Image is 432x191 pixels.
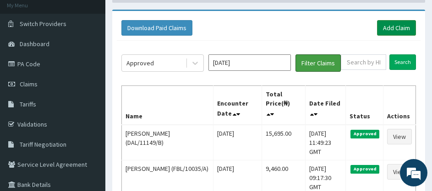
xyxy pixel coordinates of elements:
div: Minimize live chat window [150,5,172,27]
span: Switch Providers [20,20,66,28]
span: Approved [350,130,379,138]
th: Actions [383,85,416,125]
span: Approved [350,165,379,173]
td: [DATE] [213,125,262,160]
input: Select Month and Year [208,54,291,71]
a: View [387,164,412,180]
input: Search [389,54,416,70]
button: Filter Claims [295,54,341,72]
div: Chat with us now [48,51,154,63]
span: Tariffs [20,100,36,108]
button: Download Paid Claims [121,20,192,36]
div: Approved [126,58,154,68]
a: Add Claim [377,20,416,36]
input: Search by HMO ID [341,54,386,70]
th: Date Filed [306,85,346,125]
textarea: Type your message and hit 'Enter' [5,109,175,141]
span: Tariff Negotiation [20,140,66,149]
img: d_794563401_company_1708531726252_794563401 [17,46,37,69]
a: View [387,129,412,144]
th: Encounter Date [213,85,262,125]
td: [PERSON_NAME] (DAL/11149/B) [122,125,213,160]
th: Name [122,85,213,125]
td: 15,695.00 [262,125,306,160]
span: Claims [20,80,38,88]
span: Dashboard [20,40,49,48]
td: [DATE] 11:49:23 GMT [306,125,346,160]
span: We're online! [53,45,126,137]
th: Status [346,85,383,125]
th: Total Price(₦) [262,85,306,125]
